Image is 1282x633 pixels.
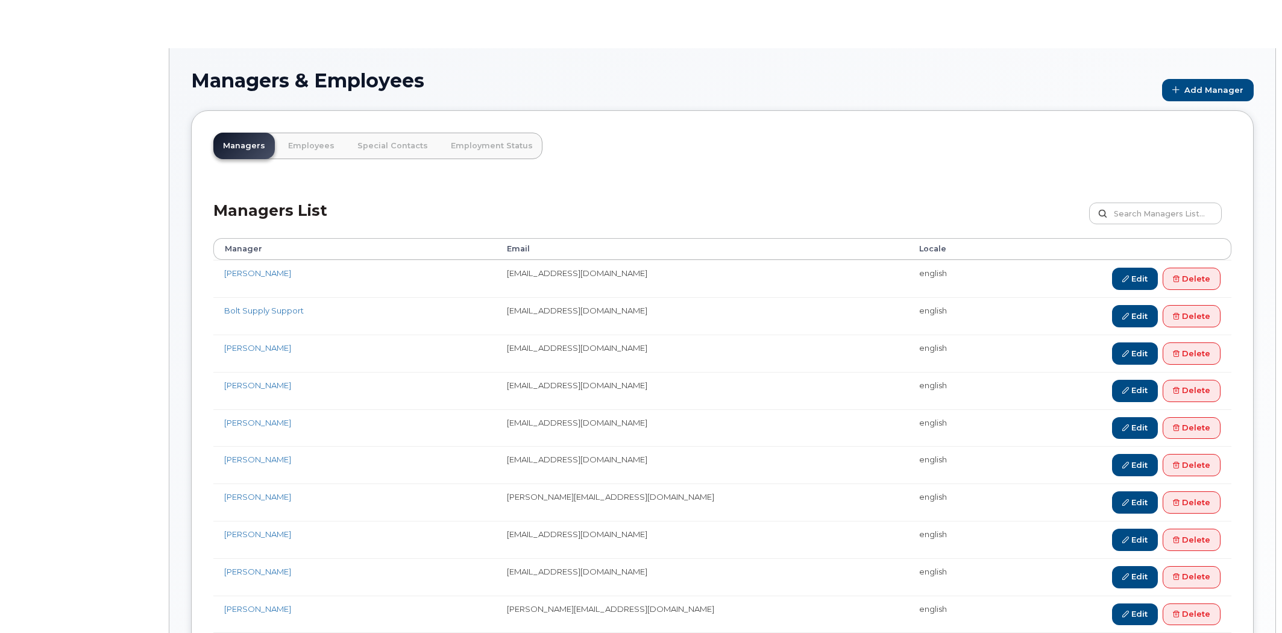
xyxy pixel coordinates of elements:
a: [PERSON_NAME] [224,418,291,427]
a: Bolt Supply Support [224,306,304,315]
th: Email [496,238,908,260]
a: [PERSON_NAME] [224,455,291,464]
a: Delete [1163,268,1221,290]
a: [PERSON_NAME] [224,567,291,576]
a: [PERSON_NAME] [224,604,291,614]
a: Edit [1112,454,1158,476]
td: [EMAIL_ADDRESS][DOMAIN_NAME] [496,297,908,335]
a: [PERSON_NAME] [224,492,291,502]
a: Delete [1163,305,1221,327]
td: english [908,409,997,447]
th: Locale [908,238,997,260]
a: Delete [1163,491,1221,514]
a: [PERSON_NAME] [224,529,291,539]
a: Delete [1163,380,1221,402]
a: [PERSON_NAME] [224,343,291,353]
a: Special Contacts [348,133,438,159]
td: english [908,372,997,409]
a: Edit [1112,491,1158,514]
td: [EMAIL_ADDRESS][DOMAIN_NAME] [496,260,908,297]
a: [PERSON_NAME] [224,380,291,390]
a: Edit [1112,603,1158,626]
a: Edit [1112,566,1158,588]
a: Managers [213,133,275,159]
h2: Managers List [213,203,327,238]
a: Edit [1112,529,1158,551]
td: [PERSON_NAME][EMAIL_ADDRESS][DOMAIN_NAME] [496,596,908,633]
a: Delete [1163,603,1221,626]
td: [EMAIL_ADDRESS][DOMAIN_NAME] [496,409,908,447]
td: english [908,446,997,483]
th: Manager [213,238,496,260]
td: english [908,558,997,596]
a: Edit [1112,342,1158,365]
td: english [908,521,997,558]
a: Edit [1112,380,1158,402]
a: Delete [1163,529,1221,551]
td: [EMAIL_ADDRESS][DOMAIN_NAME] [496,446,908,483]
a: Delete [1163,566,1221,588]
a: Edit [1112,305,1158,327]
td: english [908,335,997,372]
td: english [908,596,997,633]
h1: Managers & Employees [191,70,1156,91]
td: [EMAIL_ADDRESS][DOMAIN_NAME] [496,521,908,558]
td: english [908,260,997,297]
a: Edit [1112,417,1158,439]
td: [EMAIL_ADDRESS][DOMAIN_NAME] [496,372,908,409]
a: Delete [1163,454,1221,476]
a: Employees [278,133,344,159]
a: [PERSON_NAME] [224,268,291,278]
td: english [908,297,997,335]
td: [EMAIL_ADDRESS][DOMAIN_NAME] [496,558,908,596]
a: Add Manager [1162,79,1254,101]
a: Delete [1163,342,1221,365]
a: Employment Status [441,133,542,159]
a: Edit [1112,268,1158,290]
td: [EMAIL_ADDRESS][DOMAIN_NAME] [496,335,908,372]
td: [PERSON_NAME][EMAIL_ADDRESS][DOMAIN_NAME] [496,483,908,521]
td: english [908,483,997,521]
a: Delete [1163,417,1221,439]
